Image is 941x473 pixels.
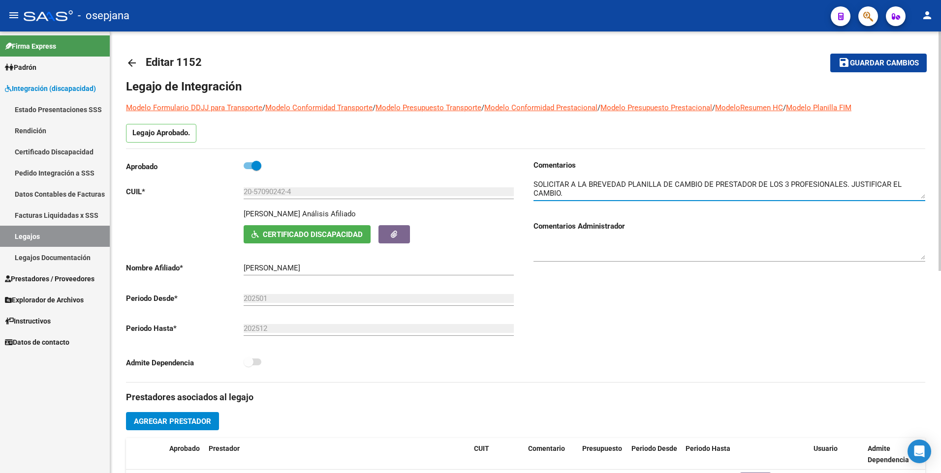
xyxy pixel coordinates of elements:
mat-icon: arrow_back [126,57,138,69]
datatable-header-cell: CUIT [470,438,524,471]
h3: Comentarios [533,160,925,171]
span: Admite Dependencia [868,444,909,464]
span: Periodo Hasta [686,444,730,452]
button: Guardar cambios [830,54,927,72]
span: Datos de contacto [5,337,69,348]
mat-icon: menu [8,9,20,21]
span: Prestadores / Proveedores [5,273,94,284]
a: Modelo Conformidad Transporte [265,103,373,112]
h1: Legajo de Integración [126,79,925,94]
span: Periodo Desde [631,444,677,452]
span: Prestador [209,444,240,452]
span: Guardar cambios [850,59,919,68]
a: ModeloResumen HC [715,103,783,112]
span: Padrón [5,62,36,73]
p: Aprobado [126,161,244,172]
datatable-header-cell: Periodo Hasta [682,438,736,471]
datatable-header-cell: Periodo Desde [627,438,682,471]
span: CUIT [474,444,489,452]
a: Modelo Presupuesto Prestacional [600,103,712,112]
span: Usuario [814,444,838,452]
span: Aprobado [169,444,200,452]
button: Agregar Prestador [126,412,219,430]
span: Agregar Prestador [134,417,211,426]
span: Explorador de Archivos [5,295,84,305]
p: Admite Dependencia [126,357,244,368]
a: Modelo Presupuesto Transporte [376,103,481,112]
div: Open Intercom Messenger [908,440,931,463]
span: Certificado Discapacidad [263,230,363,239]
p: Periodo Hasta [126,323,244,334]
span: - osepjana [78,5,129,27]
h3: Prestadores asociados al legajo [126,390,925,404]
span: Presupuesto [582,444,622,452]
datatable-header-cell: Usuario [810,438,864,471]
div: Análisis Afiliado [302,208,356,219]
h3: Comentarios Administrador [533,221,925,232]
p: [PERSON_NAME] [244,208,300,219]
mat-icon: person [921,9,933,21]
p: Nombre Afiliado [126,263,244,273]
mat-icon: save [838,57,850,68]
a: Modelo Planilla FIM [786,103,851,112]
datatable-header-cell: Prestador [205,438,470,471]
p: Legajo Aprobado. [126,124,196,143]
span: Comentario [528,444,565,452]
datatable-header-cell: Presupuesto [578,438,627,471]
span: Integración (discapacidad) [5,83,96,94]
datatable-header-cell: Comentario [524,438,578,471]
span: Editar 1152 [146,56,202,68]
a: Modelo Formulario DDJJ para Transporte [126,103,262,112]
datatable-header-cell: Aprobado [165,438,205,471]
p: Periodo Desde [126,293,244,304]
button: Certificado Discapacidad [244,225,371,243]
datatable-header-cell: Admite Dependencia [864,438,918,471]
span: Instructivos [5,316,51,326]
span: Firma Express [5,41,56,52]
p: CUIL [126,186,244,197]
a: Modelo Conformidad Prestacional [484,103,597,112]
